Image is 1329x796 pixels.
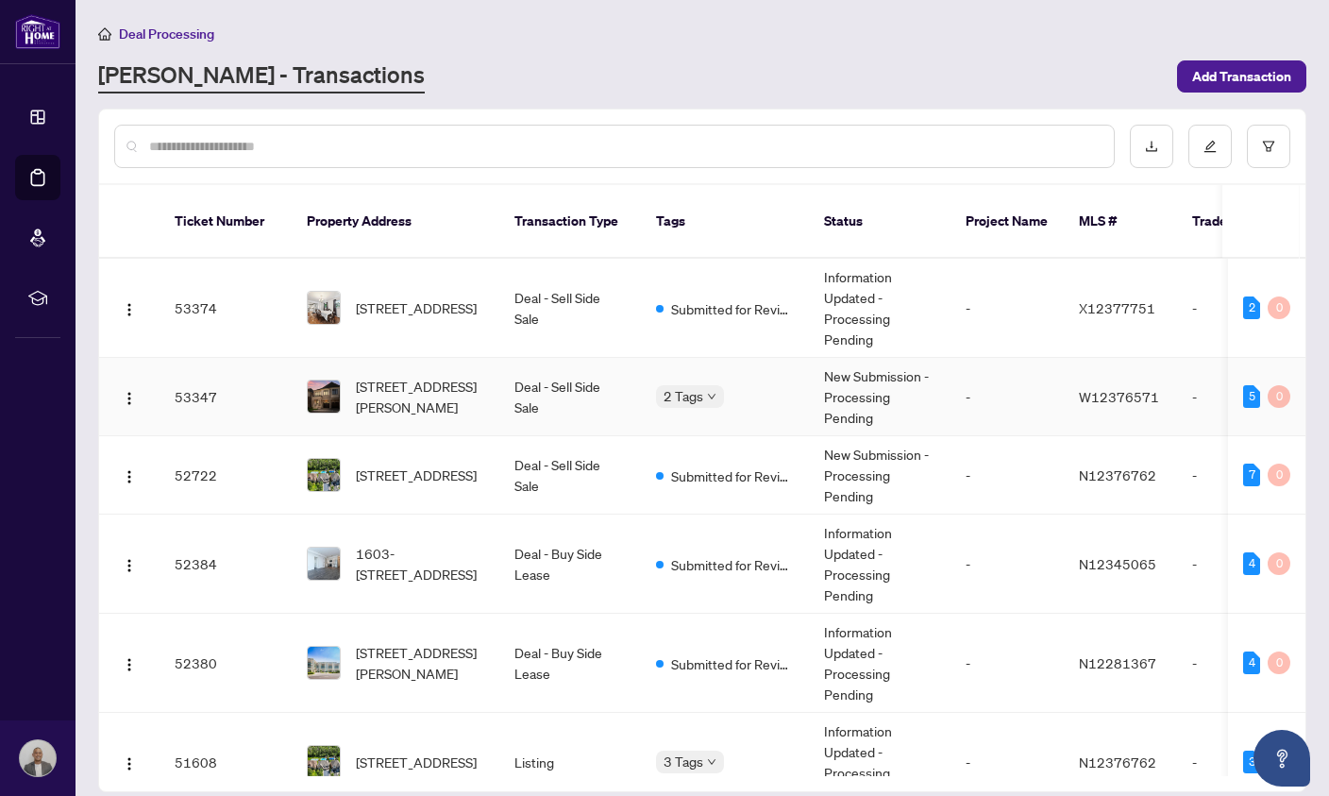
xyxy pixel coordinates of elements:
[160,515,292,614] td: 52384
[308,548,340,580] img: thumbnail-img
[160,436,292,515] td: 52722
[499,614,641,713] td: Deal - Buy Side Lease
[1243,385,1260,408] div: 5
[1203,140,1217,153] span: edit
[671,466,794,486] span: Submitted for Review
[1079,388,1159,405] span: W12376571
[499,515,641,614] td: Deal - Buy Side Lease
[1243,552,1260,575] div: 4
[950,515,1064,614] td: -
[809,358,950,436] td: New Submission - Processing Pending
[499,358,641,436] td: Deal - Sell Side Sale
[950,358,1064,436] td: -
[1079,299,1155,316] span: X12377751
[308,746,340,778] img: thumbnail-img
[114,747,144,777] button: Logo
[1268,652,1290,674] div: 0
[1177,259,1309,358] td: -
[308,292,340,324] img: thumbnail-img
[114,381,144,412] button: Logo
[707,757,716,767] span: down
[1177,185,1309,259] th: Trade Number
[114,648,144,678] button: Logo
[160,358,292,436] td: 53347
[1268,296,1290,319] div: 0
[119,25,214,42] span: Deal Processing
[122,469,137,484] img: Logo
[160,259,292,358] td: 53374
[114,293,144,323] button: Logo
[1064,185,1177,259] th: MLS #
[98,59,425,93] a: [PERSON_NAME] - Transactions
[499,436,641,515] td: Deal - Sell Side Sale
[1177,614,1309,713] td: -
[950,185,1064,259] th: Project Name
[1268,464,1290,486] div: 0
[122,756,137,771] img: Logo
[1192,61,1291,92] span: Add Transaction
[1079,654,1156,671] span: N12281367
[809,259,950,358] td: Information Updated - Processing Pending
[160,614,292,713] td: 52380
[641,185,809,259] th: Tags
[1243,652,1260,674] div: 4
[809,515,950,614] td: Information Updated - Processing Pending
[809,185,950,259] th: Status
[356,543,484,584] span: 1603-[STREET_ADDRESS]
[1177,60,1306,93] button: Add Transaction
[1247,125,1290,168] button: filter
[160,185,292,259] th: Ticket Number
[1177,515,1309,614] td: -
[1130,125,1173,168] button: download
[98,27,111,41] span: home
[1177,358,1309,436] td: -
[356,752,477,772] span: [STREET_ADDRESS]
[950,436,1064,515] td: -
[356,376,484,417] span: [STREET_ADDRESS][PERSON_NAME]
[1243,464,1260,486] div: 7
[707,392,716,401] span: down
[809,436,950,515] td: New Submission - Processing Pending
[499,185,641,259] th: Transaction Type
[1268,385,1290,408] div: 0
[1079,555,1156,572] span: N12345065
[1268,552,1290,575] div: 0
[308,459,340,491] img: thumbnail-img
[809,614,950,713] td: Information Updated - Processing Pending
[1079,466,1156,483] span: N12376762
[308,381,340,413] img: thumbnail-img
[950,259,1064,358] td: -
[1188,125,1232,168] button: edit
[122,391,137,406] img: Logo
[1253,730,1310,787] button: Open asap
[664,385,703,407] span: 2 Tags
[1145,140,1158,153] span: download
[1177,436,1309,515] td: -
[308,647,340,679] img: thumbnail-img
[15,14,60,49] img: logo
[122,657,137,672] img: Logo
[114,460,144,490] button: Logo
[122,302,137,317] img: Logo
[950,614,1064,713] td: -
[122,558,137,573] img: Logo
[20,740,56,776] img: Profile Icon
[671,554,794,575] span: Submitted for Review
[1262,140,1275,153] span: filter
[671,298,794,319] span: Submitted for Review
[292,185,499,259] th: Property Address
[1243,751,1260,773] div: 3
[114,549,144,579] button: Logo
[671,653,794,674] span: Submitted for Review
[1243,296,1260,319] div: 2
[356,465,477,485] span: [STREET_ADDRESS]
[356,642,484,684] span: [STREET_ADDRESS][PERSON_NAME]
[664,751,703,772] span: 3 Tags
[499,259,641,358] td: Deal - Sell Side Sale
[356,297,477,318] span: [STREET_ADDRESS]
[1079,754,1156,771] span: N12376762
